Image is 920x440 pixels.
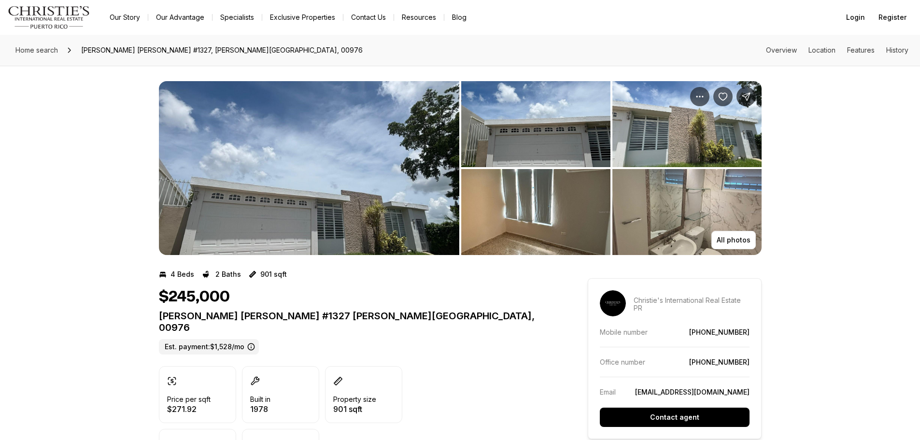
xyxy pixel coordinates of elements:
p: 1978 [250,405,270,413]
a: Skip to: Features [847,46,875,54]
p: Property size [333,396,376,403]
p: Email [600,388,616,396]
li: 1 of 7 [159,81,459,255]
button: Contact Us [343,11,394,24]
img: logo [8,6,90,29]
p: Built in [250,396,270,403]
button: Contact agent [600,408,750,427]
label: Est. payment: $1,528/mo [159,339,259,355]
button: Property options [690,87,709,106]
nav: Page section menu [766,46,908,54]
a: [PHONE_NUMBER] [689,328,750,336]
p: 901 sqft [333,405,376,413]
a: Skip to: History [886,46,908,54]
div: Listing Photos [159,81,762,255]
p: 4 Beds [170,270,194,278]
span: [PERSON_NAME] [PERSON_NAME] #1327, [PERSON_NAME][GEOGRAPHIC_DATA], 00976 [77,43,367,58]
a: [PHONE_NUMBER] [689,358,750,366]
p: Mobile number [600,328,648,336]
button: View image gallery [461,169,610,255]
p: Christie's International Real Estate PR [634,297,750,312]
a: Skip to: Overview [766,46,797,54]
p: [PERSON_NAME] [PERSON_NAME] #1327 [PERSON_NAME][GEOGRAPHIC_DATA], 00976 [159,310,553,333]
a: Exclusive Properties [262,11,343,24]
a: [EMAIL_ADDRESS][DOMAIN_NAME] [635,388,750,396]
p: $271.92 [167,405,211,413]
a: Home search [12,43,62,58]
a: Skip to: Location [808,46,835,54]
span: Home search [15,46,58,54]
a: Resources [394,11,444,24]
h1: $245,000 [159,288,230,306]
a: Specialists [212,11,262,24]
p: 2 Baths [215,270,241,278]
a: Our Advantage [148,11,212,24]
button: Save Property: Camelia CAMELIA #1327 [713,87,733,106]
p: Contact agent [650,413,699,421]
button: All photos [711,231,756,249]
p: 901 sqft [260,270,287,278]
li: 2 of 7 [461,81,762,255]
button: Login [840,8,871,27]
button: View image gallery [461,81,610,167]
button: View image gallery [159,81,459,255]
button: View image gallery [612,81,762,167]
p: Price per sqft [167,396,211,403]
button: View image gallery [612,169,762,255]
button: Share Property: Camelia CAMELIA #1327 [736,87,756,106]
a: Blog [444,11,474,24]
span: Login [846,14,865,21]
span: Register [878,14,906,21]
a: Our Story [102,11,148,24]
p: All photos [717,236,750,244]
button: Register [873,8,912,27]
p: Office number [600,358,645,366]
